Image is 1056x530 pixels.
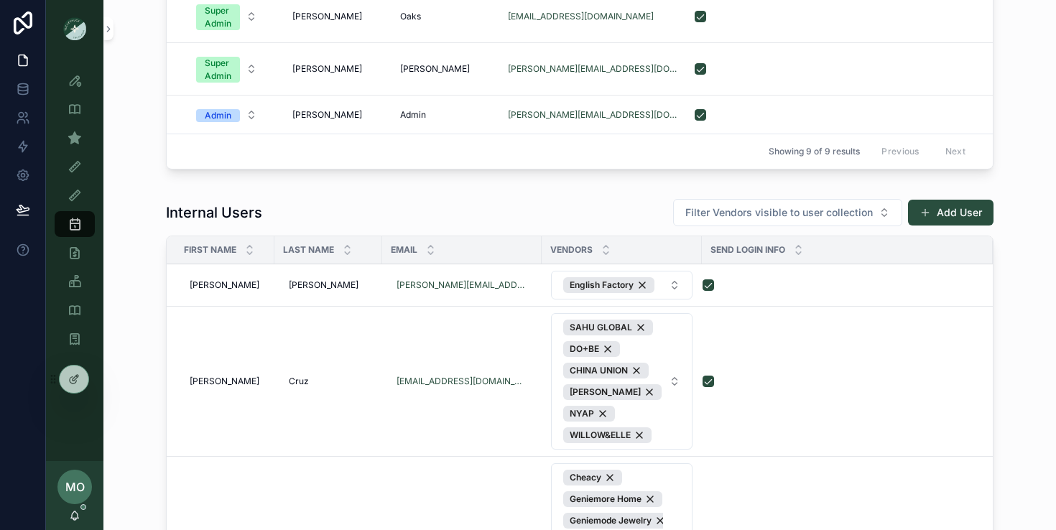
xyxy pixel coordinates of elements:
a: Oaks [394,5,485,28]
span: SAHU GLOBAL [570,322,632,333]
button: Add User [908,200,994,226]
div: Super Admin [205,4,231,30]
button: Unselect 68 [563,320,653,335]
span: [PERSON_NAME] [190,279,259,291]
span: Cruz [289,376,309,387]
a: Select Button [184,101,269,129]
button: Select Button [551,271,693,299]
button: Select Button [673,199,902,226]
a: [PERSON_NAME][EMAIL_ADDRESS][DOMAIN_NAME] [508,109,680,121]
span: Last Name [283,244,334,256]
button: Select Button [185,102,269,128]
a: [PERSON_NAME][EMAIL_ADDRESS][DOMAIN_NAME] [502,57,685,80]
button: Unselect 60 [563,277,654,293]
a: [PERSON_NAME] [287,57,377,80]
div: Super Admin [205,57,231,83]
div: scrollable content [46,57,103,371]
button: Unselect 82 [563,491,662,507]
a: Admin [394,103,485,126]
span: [PERSON_NAME] [289,279,358,291]
button: Select Button [551,313,693,450]
h1: Internal Users [166,203,262,223]
a: [EMAIL_ADDRESS][DOMAIN_NAME] [502,5,685,28]
button: Unselect 63 [563,363,649,378]
span: Oaks [400,11,421,22]
span: NYAP [570,408,594,419]
a: [EMAIL_ADDRESS][DOMAIN_NAME] [397,376,527,387]
span: DO+BE [570,343,599,355]
span: MO [65,478,85,496]
a: [PERSON_NAME][EMAIL_ADDRESS][DOMAIN_NAME] [502,103,685,126]
a: [EMAIL_ADDRESS][DOMAIN_NAME] [508,11,654,22]
span: Geniemode Jewelry [570,515,652,526]
span: Showing 9 of 9 results [769,146,860,157]
span: [PERSON_NAME] [570,386,641,398]
a: [PERSON_NAME] [394,57,485,80]
span: Email [391,244,417,256]
span: Filter Vendors visible to user collection [685,205,873,220]
span: Admin [400,109,426,121]
a: [PERSON_NAME] [287,103,377,126]
span: Cheacy [570,472,601,483]
button: Unselect 81 [563,513,672,529]
span: CHINA UNION [570,365,628,376]
span: [PERSON_NAME] [292,109,362,121]
a: [PERSON_NAME] [287,5,377,28]
span: WILLOW&ELLE [570,429,631,441]
span: English Factory [570,279,634,291]
div: Admin [205,109,231,122]
a: Select Button [184,49,269,89]
span: [PERSON_NAME] [292,11,362,22]
span: Vendors [550,244,593,256]
span: Geniemore Home [570,493,642,505]
span: [PERSON_NAME] [190,376,259,387]
button: Select Button [185,50,269,88]
button: Unselect 7 [563,406,615,422]
button: Unselect 66 [563,341,620,357]
button: Unselect 51 [563,384,662,400]
span: [PERSON_NAME] [292,63,362,75]
span: [PERSON_NAME] [400,63,470,75]
span: Send Login Info [710,244,785,256]
a: [PERSON_NAME][EMAIL_ADDRESS][DOMAIN_NAME] [397,279,527,291]
button: Unselect 1 [563,427,652,443]
span: First Name [184,244,236,256]
img: App logo [63,17,86,40]
a: [PERSON_NAME][EMAIL_ADDRESS][DOMAIN_NAME] [508,63,680,75]
button: Unselect 83 [563,470,622,485]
